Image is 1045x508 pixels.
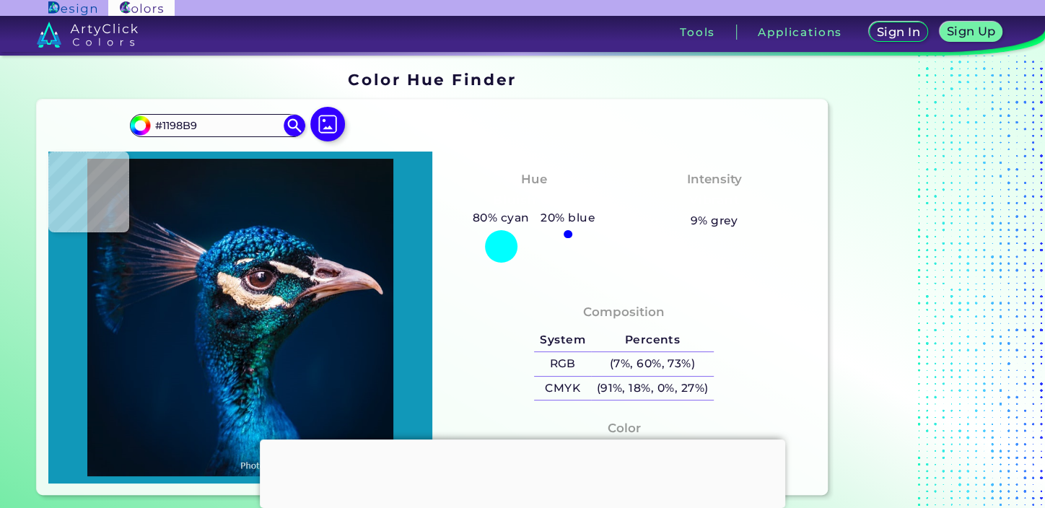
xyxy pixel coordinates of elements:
[591,352,714,376] h5: (7%, 60%, 73%)
[683,192,746,209] h3: Vibrant
[583,302,665,323] h4: Composition
[284,115,305,136] img: icon search
[487,192,581,209] h3: Bluish Cyan
[591,377,714,400] h5: (91%, 18%, 0%, 27%)
[150,115,284,135] input: type color..
[521,169,546,190] h4: Hue
[834,66,1014,501] iframe: Advertisement
[310,107,345,141] img: icon picture
[879,27,919,38] h5: Sign In
[535,209,600,227] h5: 20% blue
[758,27,842,38] h3: Applications
[949,26,994,37] h5: Sign Up
[687,169,742,190] h4: Intensity
[467,209,535,227] h5: 80% cyan
[534,328,590,352] h5: System
[534,377,590,400] h5: CMYK
[260,439,785,504] iframe: Advertisement
[534,352,590,376] h5: RGB
[348,69,516,90] h1: Color Hue Finder
[591,328,714,352] h5: Percents
[943,23,1000,41] a: Sign Up
[872,23,925,41] a: Sign In
[680,27,715,38] h3: Tools
[691,211,738,230] h5: 9% grey
[56,159,425,476] img: img_pavlin.jpg
[48,1,97,15] img: ArtyClick Design logo
[37,22,139,48] img: logo_artyclick_colors_white.svg
[608,418,641,439] h4: Color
